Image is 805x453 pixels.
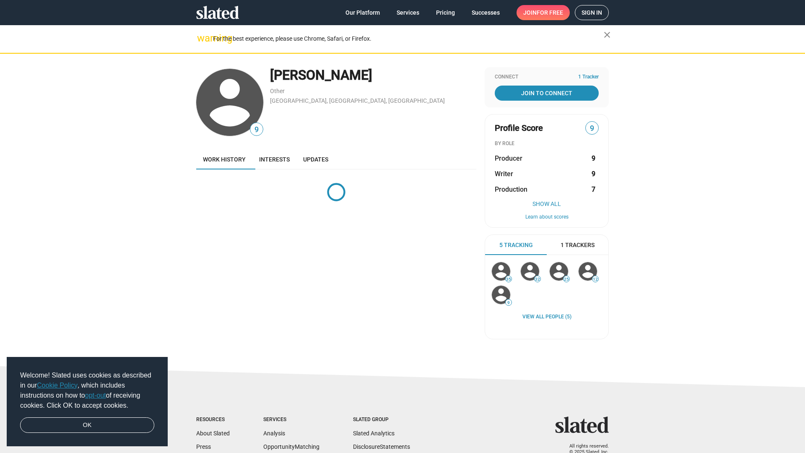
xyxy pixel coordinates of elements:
a: Sign in [575,5,609,20]
div: cookieconsent [7,357,168,447]
a: Other [270,88,285,94]
a: opt-out [85,392,106,399]
a: OpportunityMatching [263,443,319,450]
a: Join To Connect [495,86,599,101]
span: Production [495,185,527,194]
div: BY ROLE [495,141,599,147]
a: [GEOGRAPHIC_DATA], [GEOGRAPHIC_DATA], [GEOGRAPHIC_DATA] [270,97,445,104]
a: About Slated [196,430,230,437]
span: Work history [203,156,246,163]
div: Slated Group [353,417,410,423]
span: 5 Tracking [499,241,533,249]
strong: 9 [592,154,595,163]
a: Updates [296,149,335,169]
span: 1 Tracker [578,74,599,81]
span: Writer [495,169,513,178]
span: Services [397,5,419,20]
a: dismiss cookie message [20,417,154,433]
span: Updates [303,156,328,163]
a: Joinfor free [517,5,570,20]
a: Successes [465,5,506,20]
a: Services [390,5,426,20]
a: Our Platform [339,5,387,20]
span: Join [523,5,563,20]
div: Connect [495,74,599,81]
a: Interests [252,149,296,169]
span: Interests [259,156,290,163]
span: 1 Trackers [561,241,595,249]
span: Sign in [582,5,602,20]
button: Learn about scores [495,214,599,221]
span: 35 [506,277,512,282]
span: 9 [506,300,512,305]
mat-icon: warning [197,33,207,43]
span: 32 [535,277,540,282]
span: for free [537,5,563,20]
span: 9 [586,123,598,134]
div: Resources [196,417,230,423]
a: Cookie Policy [37,382,78,389]
a: DisclosureStatements [353,443,410,450]
span: Successes [472,5,500,20]
a: Slated Analytics [353,430,395,437]
mat-icon: close [602,30,612,40]
a: Press [196,443,211,450]
span: 25 [563,277,569,282]
div: For the best experience, please use Chrome, Safari, or Firefox. [213,33,604,44]
a: Pricing [429,5,462,20]
span: Join To Connect [496,86,597,101]
button: Show All [495,200,599,207]
span: Profile Score [495,122,543,134]
span: Our Platform [345,5,380,20]
strong: 7 [592,185,595,194]
strong: 9 [592,169,595,178]
span: Welcome! Slated uses cookies as described in our , which includes instructions on how to of recei... [20,370,154,411]
span: 12 [592,277,598,282]
span: Producer [495,154,522,163]
span: 9 [250,124,263,135]
div: [PERSON_NAME] [270,66,476,84]
a: Analysis [263,430,285,437]
span: Pricing [436,5,455,20]
a: View all People (5) [522,314,571,320]
a: Work history [196,149,252,169]
div: Services [263,417,319,423]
